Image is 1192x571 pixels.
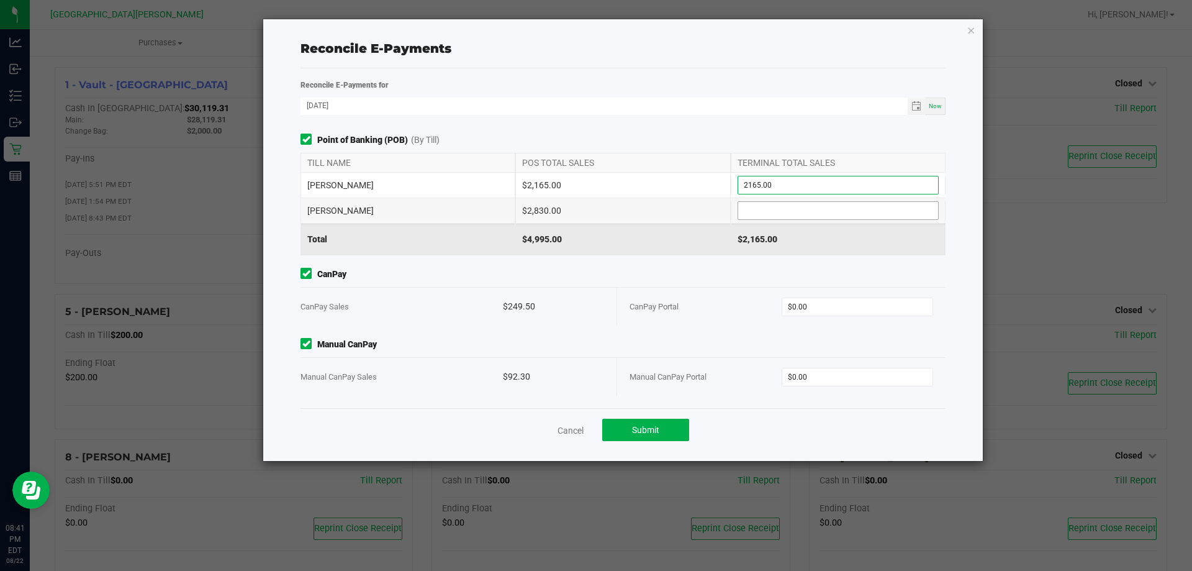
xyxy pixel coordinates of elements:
div: $2,830.00 [515,198,730,223]
strong: CanPay [317,268,346,281]
strong: Point of Banking (POB) [317,134,408,147]
span: Manual CanPay Sales [300,372,377,381]
strong: Reconcile E-Payments for [300,81,389,89]
iframe: Resource center [12,472,50,509]
span: CanPay Sales [300,302,349,311]
form-toggle: Include in reconciliation [300,338,317,351]
div: $2,165.00 [515,173,730,198]
strong: Manual CanPay [317,338,377,351]
div: Reconcile E-Payments [300,39,946,58]
div: Total [300,224,515,255]
div: TERMINAL TOTAL SALES [731,153,946,172]
span: Now [929,103,942,109]
div: $4,995.00 [515,224,730,255]
div: $2,165.00 [731,224,946,255]
button: Submit [602,419,689,441]
div: [PERSON_NAME] [300,173,515,198]
span: CanPay Portal [630,302,679,311]
span: Manual CanPay Portal [630,372,707,381]
span: (By Till) [411,134,440,147]
form-toggle: Include in reconciliation [300,134,317,147]
div: TILL NAME [300,153,515,172]
span: Submit [632,425,659,435]
div: POS TOTAL SALES [515,153,730,172]
div: $92.30 [503,358,604,396]
form-toggle: Include in reconciliation [300,268,317,281]
a: Cancel [558,424,584,437]
div: [PERSON_NAME] [300,198,515,223]
input: Date [300,98,908,113]
div: $249.50 [503,288,604,326]
span: Toggle calendar [908,98,926,115]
